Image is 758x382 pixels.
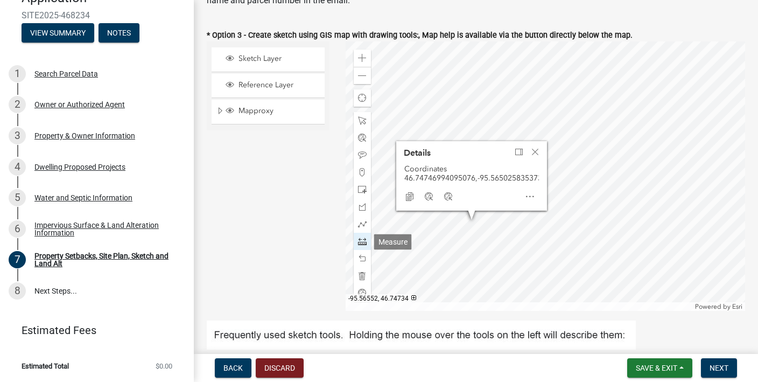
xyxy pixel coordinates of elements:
[212,47,325,72] li: Sketch Layer
[354,89,371,107] div: Find my location
[354,67,371,84] div: Zoom out
[224,54,321,65] div: Sketch Layer
[511,144,527,159] div: Dock
[9,282,26,300] div: 8
[236,54,321,64] span: Sketch Layer
[236,106,321,116] span: Mapproxy
[22,10,172,20] span: SITE2025-468234
[527,144,543,159] div: Close
[732,303,742,310] a: Esri
[207,32,633,39] label: * Option 3 - Create sketch using GIS map with drawing tools:, Map help is available via the butto...
[9,127,26,144] div: 3
[34,221,177,237] div: Impervious Surface & Land Alteration Information
[9,158,26,176] div: 4
[34,252,177,267] div: Property Setbacks, Site Plan, Sketch and Land Alt
[34,163,125,171] div: Dwelling Proposed Projects
[701,358,737,378] button: Next
[34,101,125,108] div: Owner or Authorized Agent
[22,363,69,370] span: Estimated Total
[396,141,507,164] button: Details
[520,189,539,204] div: Open
[212,100,325,124] li: Mapproxy
[354,50,371,67] div: Zoom in
[34,70,98,78] div: Search Parcel Data
[374,234,412,250] div: Measure
[396,141,547,211] div: Details
[9,251,26,268] div: 7
[236,80,321,90] span: Reference Layer
[256,358,304,378] button: Discard
[9,320,177,341] a: Estimated Fees
[34,194,132,202] div: Water and Septic Information
[419,189,439,204] div: Google
[9,220,26,238] div: 6
[404,164,539,183] div: Coordinates 46.74746994095076,-95.5650258353735
[627,358,692,378] button: Save & Exit
[216,106,224,117] span: Expand
[156,363,172,370] span: $0.00
[9,96,26,113] div: 2
[99,23,139,43] button: Notes
[212,74,325,98] li: Reference Layer
[9,189,26,206] div: 5
[224,80,321,91] div: Reference Layer
[210,45,326,127] ul: Layer List
[692,302,745,311] div: Powered by
[224,106,321,117] div: Mapproxy
[22,23,94,43] button: View Summary
[400,144,434,161] h2: Details
[215,358,251,378] button: Back
[9,65,26,82] div: 1
[710,364,728,372] span: Next
[34,132,135,140] div: Property & Owner Information
[636,364,677,372] span: Save & Exit
[439,189,458,204] div: Bing
[22,29,94,38] wm-modal-confirm: Summary
[400,189,419,204] div: Copy Coordinates
[223,364,243,372] span: Back
[99,29,139,38] wm-modal-confirm: Notes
